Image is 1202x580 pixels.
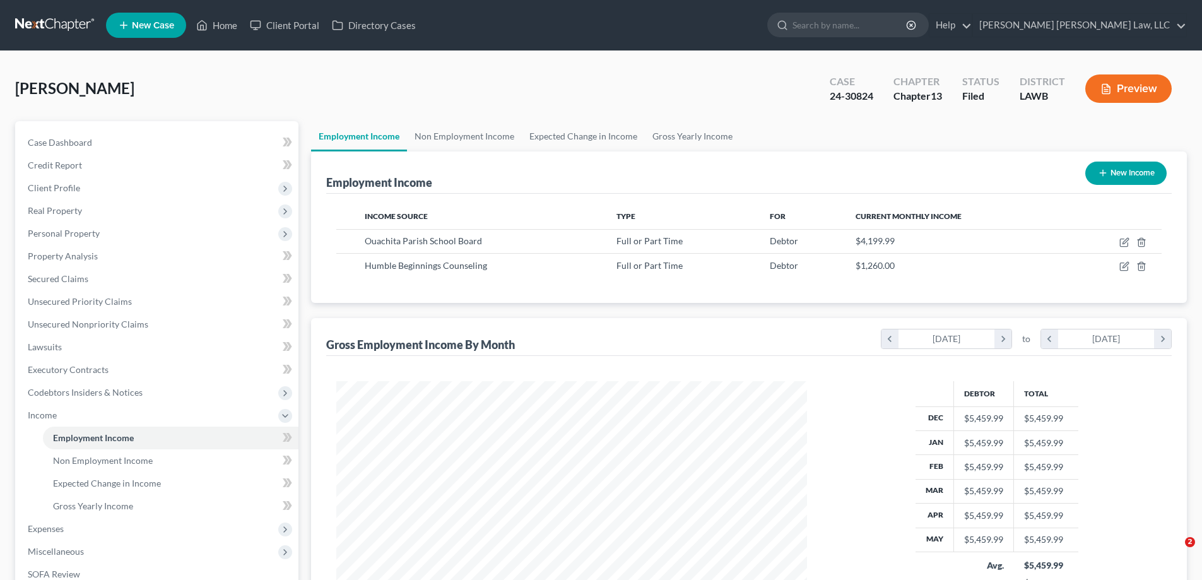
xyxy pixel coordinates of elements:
[1085,162,1167,185] button: New Income
[18,154,298,177] a: Credit Report
[830,89,873,104] div: 24-30824
[1022,333,1030,345] span: to
[28,273,88,284] span: Secured Claims
[616,235,683,246] span: Full or Part Time
[964,437,1003,449] div: $5,459.99
[1020,74,1065,89] div: District
[43,472,298,495] a: Expected Change in Income
[830,74,873,89] div: Case
[856,260,895,271] span: $1,260.00
[28,160,82,170] span: Credit Report
[190,14,244,37] a: Home
[18,290,298,313] a: Unsecured Priority Claims
[365,260,487,271] span: Humble Beginnings Counseling
[28,205,82,216] span: Real Property
[18,313,298,336] a: Unsecured Nonpriority Claims
[962,74,999,89] div: Status
[1159,537,1189,567] iframe: Intercom live chat
[28,569,80,579] span: SOFA Review
[893,89,942,104] div: Chapter
[28,523,64,534] span: Expenses
[1041,329,1058,348] i: chevron_left
[18,245,298,268] a: Property Analysis
[929,14,972,37] a: Help
[326,14,422,37] a: Directory Cases
[311,121,407,151] a: Employment Income
[916,479,954,503] th: Mar
[28,228,100,239] span: Personal Property
[365,211,428,221] span: Income Source
[1024,559,1068,572] div: $5,459.99
[43,427,298,449] a: Employment Income
[28,546,84,557] span: Miscellaneous
[1014,479,1078,503] td: $5,459.99
[973,14,1186,37] a: [PERSON_NAME] [PERSON_NAME] Law, LLC
[881,329,899,348] i: chevron_left
[28,182,80,193] span: Client Profile
[899,329,995,348] div: [DATE]
[53,432,134,443] span: Employment Income
[28,137,92,148] span: Case Dashboard
[28,410,57,420] span: Income
[616,260,683,271] span: Full or Part Time
[1014,381,1078,406] th: Total
[365,235,482,246] span: Ouachita Parish School Board
[43,449,298,472] a: Non Employment Income
[1014,528,1078,552] td: $5,459.99
[1014,455,1078,479] td: $5,459.99
[522,121,645,151] a: Expected Change in Income
[1058,329,1155,348] div: [DATE]
[53,478,161,488] span: Expected Change in Income
[964,461,1003,473] div: $5,459.99
[964,533,1003,546] div: $5,459.99
[132,21,174,30] span: New Case
[15,79,134,97] span: [PERSON_NAME]
[1020,89,1065,104] div: LAWB
[43,495,298,518] a: Gross Yearly Income
[28,387,143,398] span: Codebtors Insiders & Notices
[28,296,132,307] span: Unsecured Priority Claims
[1085,74,1172,103] button: Preview
[18,336,298,358] a: Lawsuits
[18,131,298,154] a: Case Dashboard
[994,329,1011,348] i: chevron_right
[28,319,148,329] span: Unsecured Nonpriority Claims
[326,337,515,352] div: Gross Employment Income By Month
[916,430,954,454] th: Jan
[962,89,999,104] div: Filed
[1014,504,1078,528] td: $5,459.99
[1185,537,1195,547] span: 2
[616,211,635,221] span: Type
[893,74,942,89] div: Chapter
[407,121,522,151] a: Non Employment Income
[856,235,895,246] span: $4,199.99
[1014,406,1078,430] td: $5,459.99
[916,406,954,430] th: Dec
[954,381,1014,406] th: Debtor
[1014,430,1078,454] td: $5,459.99
[53,455,153,466] span: Non Employment Income
[916,504,954,528] th: Apr
[18,268,298,290] a: Secured Claims
[326,175,432,190] div: Employment Income
[18,358,298,381] a: Executory Contracts
[916,528,954,552] th: May
[53,500,133,511] span: Gross Yearly Income
[1154,329,1171,348] i: chevron_right
[28,251,98,261] span: Property Analysis
[244,14,326,37] a: Client Portal
[964,485,1003,497] div: $5,459.99
[770,260,798,271] span: Debtor
[964,509,1003,522] div: $5,459.99
[792,13,908,37] input: Search by name...
[770,211,786,221] span: For
[28,341,62,352] span: Lawsuits
[856,211,962,221] span: Current Monthly Income
[28,364,109,375] span: Executory Contracts
[931,90,942,102] span: 13
[916,455,954,479] th: Feb
[964,559,1004,572] div: Avg.
[645,121,740,151] a: Gross Yearly Income
[964,412,1003,425] div: $5,459.99
[770,235,798,246] span: Debtor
